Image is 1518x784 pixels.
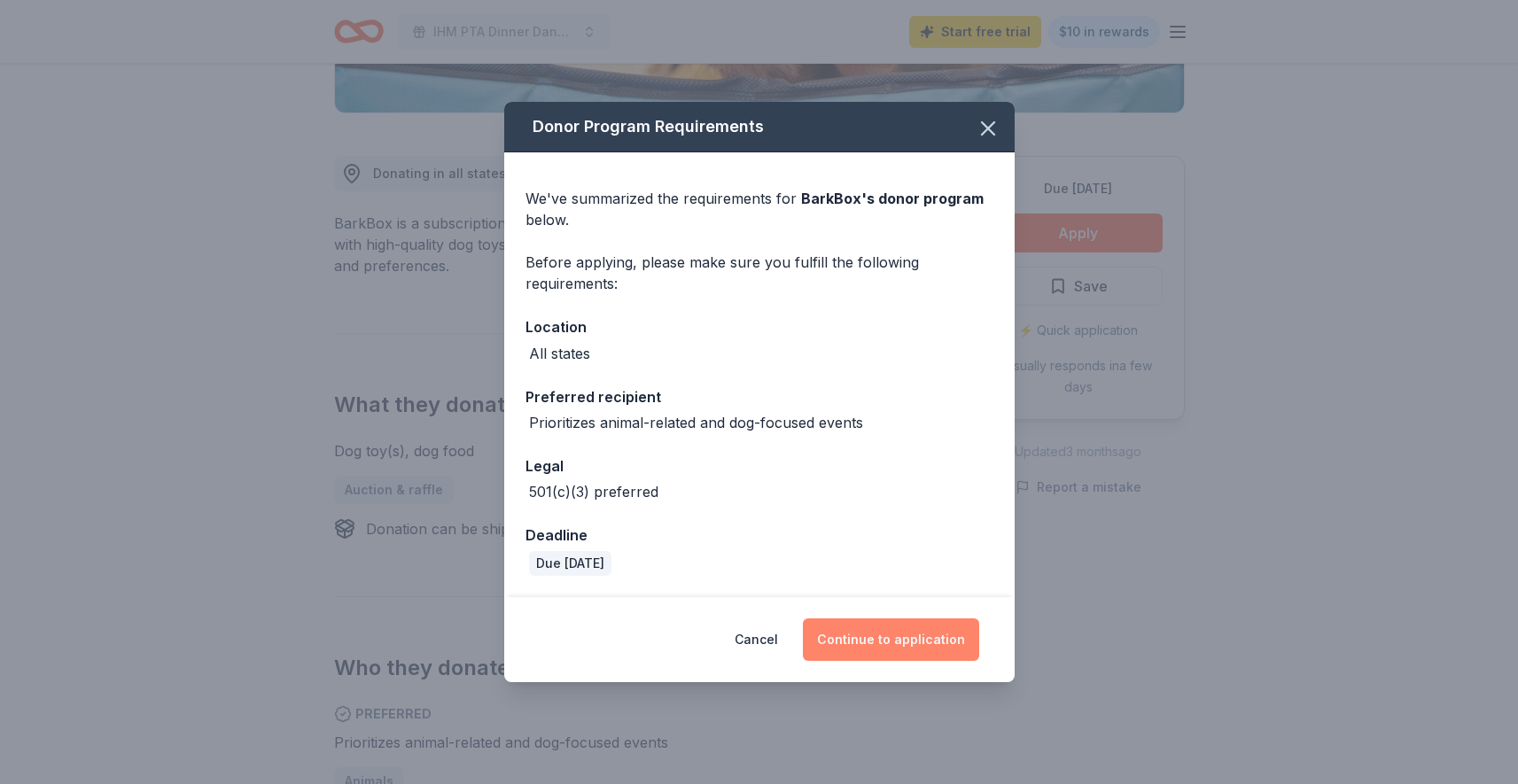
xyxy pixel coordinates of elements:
div: Donor Program Requirements [504,102,1015,152]
div: Preferred recipient [525,385,993,408]
span: BarkBox 's donor program [801,190,984,207]
button: Cancel [735,618,778,661]
div: Legal [525,454,993,477]
div: Due [DATE] [529,551,611,576]
button: Continue to application [803,618,979,661]
div: We've summarized the requirements for below. [525,188,993,230]
div: Location [525,315,993,338]
div: Before applying, please make sure you fulfill the following requirements: [525,252,993,294]
div: Deadline [525,524,993,547]
div: All states [529,343,590,364]
div: Prioritizes animal-related and dog-focused events [529,412,863,433]
div: 501(c)(3) preferred [529,481,658,502]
